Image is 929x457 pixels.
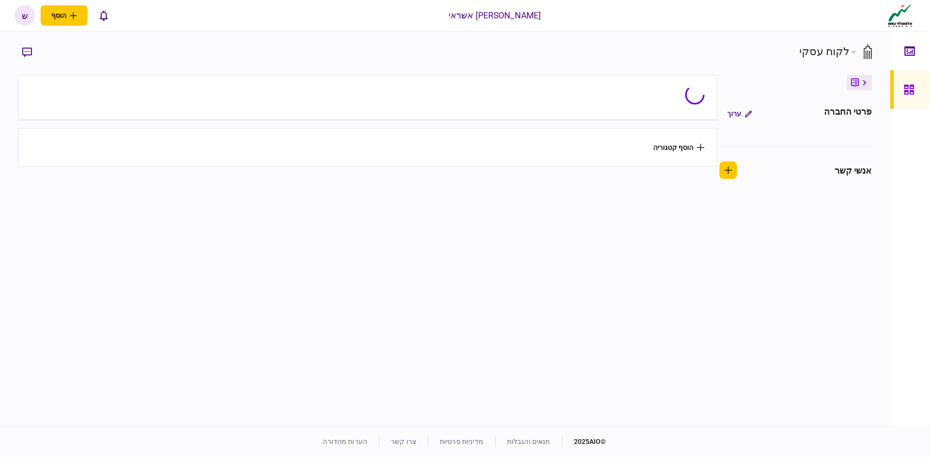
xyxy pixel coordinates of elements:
button: ש [15,5,35,26]
button: פתח תפריט להוספת לקוח [41,5,88,26]
div: - לקוח עסקי [799,44,855,59]
button: הוסף קטגוריה [653,144,704,151]
a: תנאים והגבלות [507,438,550,445]
a: צרו קשר [391,438,416,445]
div: [PERSON_NAME] אשראי [449,9,541,22]
button: ערוך [719,105,760,122]
div: אנשי קשר [835,164,872,177]
div: © 2025 AIO [562,437,606,447]
div: פרטי החברה [824,105,871,122]
a: מדיניות פרטיות [440,438,483,445]
button: פתח רשימת התראות [93,5,114,26]
a: הערות מהדורה [323,438,367,445]
img: client company logo [886,3,914,28]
